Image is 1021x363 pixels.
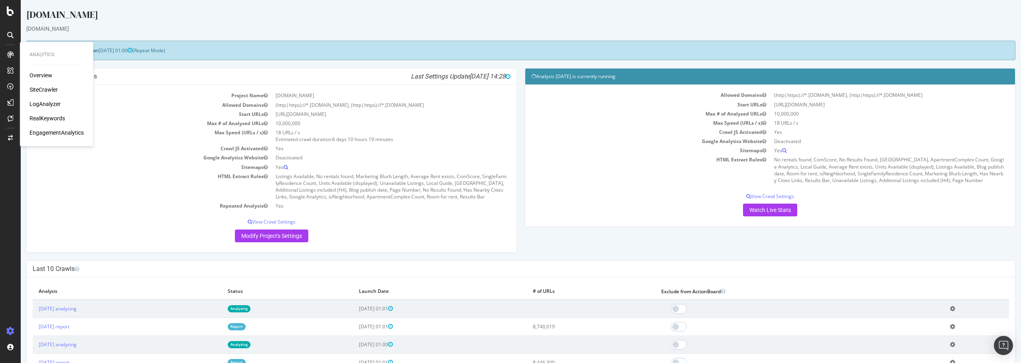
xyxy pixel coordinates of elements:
[510,193,988,200] p: View Crawl Settings
[30,86,58,94] a: SiteCrawler
[201,283,333,300] th: Status
[12,119,251,128] td: Max # of Analysed URLs
[12,201,251,210] td: Repeated Analysis
[207,341,230,348] a: Analyzing
[12,218,490,225] p: View Crawl Settings
[749,146,988,155] td: Yes
[251,163,490,172] td: Yes
[749,100,988,109] td: [URL][DOMAIN_NAME]
[506,283,635,300] th: # of URLs
[749,128,988,137] td: Yes
[6,8,995,25] div: [DOMAIN_NAME]
[251,119,490,128] td: 10,000,000
[251,153,490,162] td: Deactivated
[994,336,1013,355] div: Open Intercom Messenger
[12,163,251,172] td: Sitemaps
[510,137,749,146] td: Google Analytics Website
[749,90,988,100] td: (http|https)://*.[DOMAIN_NAME], (http|https)://*.[DOMAIN_NAME]
[30,129,84,137] a: EngagementAnalytics
[12,144,251,153] td: Crawl JS Activated
[12,283,201,300] th: Analysis
[18,305,56,312] a: [DATE] analyzing
[332,283,506,300] th: Launch Date
[12,73,490,80] h4: Project Global Settings
[749,155,988,185] td: No rentals found, ComScore, No Results Found, [GEOGRAPHIC_DATA], ApartmentComplex Count, Google A...
[214,230,288,242] a: Modify Project's Settings
[12,128,251,144] td: Max Speed (URLs / s)
[12,110,251,119] td: Start URLs
[635,283,923,300] th: Exclude from ActionBoard
[30,51,84,58] div: Analytics
[251,128,490,144] td: 18 URLs / s Estimated crawl duration:
[749,137,988,146] td: Deactivated
[510,109,749,118] td: Max # of Analysed URLs
[311,136,373,143] span: 6 days 10 hours 19 minutes
[510,118,749,128] td: Max Speed (URLs / s)
[30,100,61,108] a: LogAnalyzer
[12,91,251,100] td: Project Name
[506,318,635,336] td: 8,740,019
[78,47,112,54] span: [DATE] 01:00
[510,146,749,155] td: Sitemaps
[251,91,490,100] td: [DOMAIN_NAME]
[12,100,251,110] td: Allowed Domains
[390,73,490,80] i: Last Settings Update
[510,155,749,185] td: HTML Extract Rules
[722,204,777,216] a: Watch Live Stats
[12,47,78,54] strong: Next Launch Scheduled for:
[251,172,490,202] td: Listings Available, No rentals found, Marketing Blurb Length, Average Rent exists, ComScore, Sing...
[207,305,230,312] a: Analyzing
[12,153,251,162] td: Google Analytics Website
[749,109,988,118] td: 10,000,000
[251,100,490,110] td: (http|https)://*.[DOMAIN_NAME], (http|https)://*.[DOMAIN_NAME]
[12,172,251,202] td: HTML Extract Rules
[18,341,56,348] a: [DATE] analyzing
[338,341,372,348] span: [DATE] 01:00
[6,25,995,33] div: [DOMAIN_NAME]
[338,323,372,330] span: [DATE] 01:01
[30,71,52,79] a: Overview
[510,100,749,109] td: Start URLs
[510,128,749,137] td: Crawl JS Activated
[251,201,490,210] td: Yes
[251,144,490,153] td: Yes
[6,41,995,60] div: (Repeat Mode)
[18,323,49,330] a: [DATE] report
[251,110,490,119] td: [URL][DOMAIN_NAME]
[449,73,490,80] span: [DATE] 14:28
[510,73,988,80] h4: Analysis [DATE] is currently running
[510,90,749,100] td: Allowed Domains
[338,305,372,312] span: [DATE] 01:01
[12,265,988,273] h4: Last 10 Crawls
[30,114,65,122] a: RealKeywords
[749,118,988,128] td: 18 URLs / s
[207,323,225,330] a: Report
